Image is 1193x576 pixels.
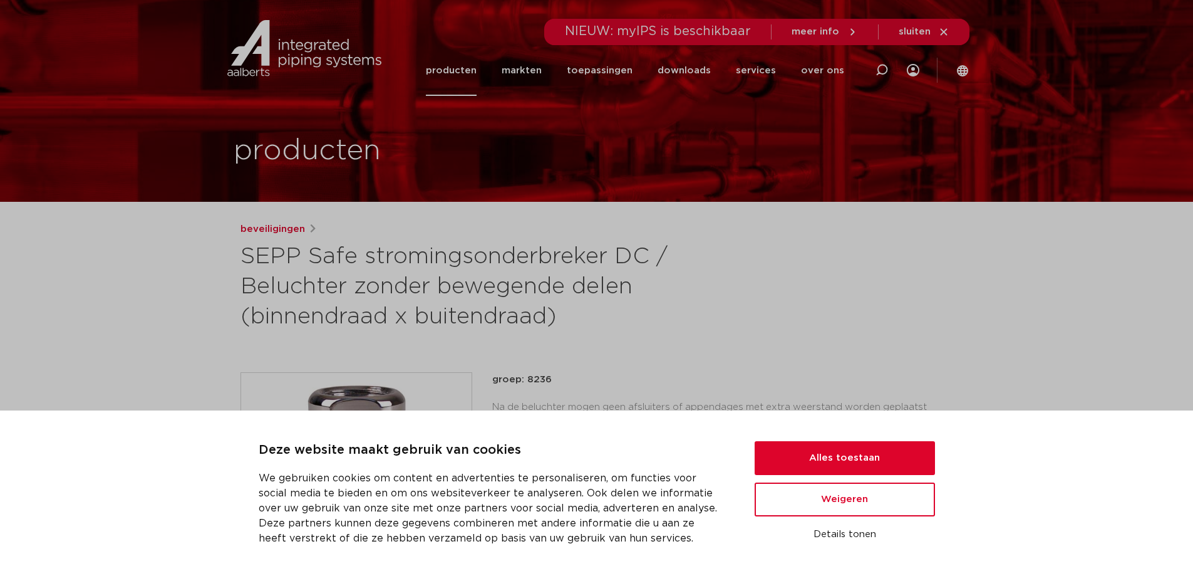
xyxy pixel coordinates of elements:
[792,27,839,36] span: meer info
[502,45,542,96] a: markten
[899,27,931,36] span: sluiten
[792,26,858,38] a: meer info
[240,222,305,237] a: beveiligingen
[907,45,919,96] div: my IPS
[492,372,953,387] p: groep: 8236
[240,242,711,332] h1: SEPP Safe stromingsonderbreker DC / Beluchter zonder bewegende delen (binnendraad x buitendraad)
[426,45,477,96] a: producten
[259,471,725,546] p: We gebruiken cookies om content en advertenties te personaliseren, om functies voor social media ...
[567,45,633,96] a: toepassingen
[755,441,935,475] button: Alles toestaan
[755,524,935,545] button: Details tonen
[259,441,725,461] p: Deze website maakt gebruik van cookies
[658,45,711,96] a: downloads
[234,131,381,171] h1: producten
[755,483,935,516] button: Weigeren
[801,45,844,96] a: over ons
[492,397,953,487] div: Na de beluchter mogen geen afsluiters of appendages met extra weerstand worden geplaatst
[426,45,844,96] nav: Menu
[565,25,751,38] span: NIEUW: myIPS is beschikbaar
[736,45,776,96] a: services
[899,26,949,38] a: sluiten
